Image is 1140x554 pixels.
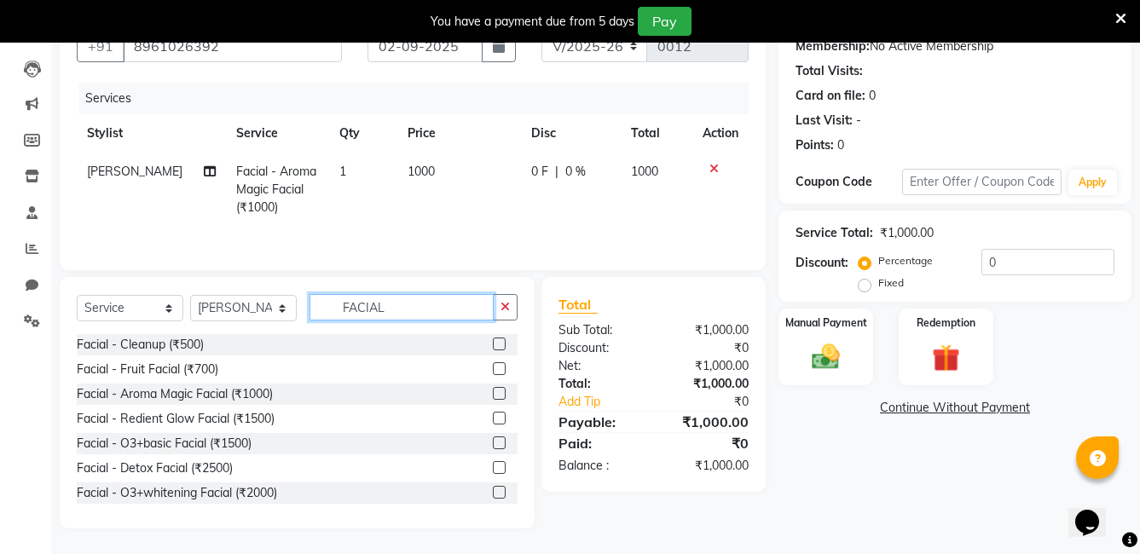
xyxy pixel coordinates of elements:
[653,357,761,375] div: ₹1,000.00
[796,173,902,191] div: Coupon Code
[672,393,761,411] div: ₹0
[431,13,634,31] div: You have a payment due from 5 days
[796,38,870,55] div: Membership:
[236,164,316,215] span: Facial - Aroma Magic Facial (₹1000)
[397,114,521,153] th: Price
[531,163,548,181] span: 0 F
[880,224,934,242] div: ₹1,000.00
[878,275,904,291] label: Fixed
[638,7,692,36] button: Pay
[917,315,975,331] label: Redemption
[1068,486,1123,537] iframe: chat widget
[796,224,873,242] div: Service Total:
[77,459,233,477] div: Facial - Detox Facial (₹2500)
[803,341,848,373] img: _cash.svg
[77,410,275,428] div: Facial - Redient Glow Facial (₹1500)
[653,412,761,432] div: ₹1,000.00
[546,457,654,475] div: Balance :
[796,254,848,272] div: Discount:
[653,457,761,475] div: ₹1,000.00
[796,136,834,154] div: Points:
[902,169,1062,195] input: Enter Offer / Coupon Code
[878,253,933,268] label: Percentage
[310,294,494,320] input: Search or Scan
[923,341,969,376] img: _gift.svg
[796,38,1114,55] div: No Active Membership
[555,163,558,181] span: |
[653,339,761,357] div: ₹0
[621,114,692,153] th: Total
[546,321,654,339] div: Sub Total:
[869,87,876,105] div: 0
[77,385,273,403] div: Facial - Aroma Magic Facial (₹1000)
[1068,170,1117,195] button: Apply
[796,112,853,130] div: Last Visit:
[546,433,654,453] div: Paid:
[653,375,761,393] div: ₹1,000.00
[653,321,761,339] div: ₹1,000.00
[546,393,672,411] a: Add Tip
[785,315,867,331] label: Manual Payment
[796,87,865,105] div: Card on file:
[77,30,124,62] button: +91
[77,336,204,354] div: Facial - Cleanup (₹500)
[78,83,761,114] div: Services
[565,163,586,181] span: 0 %
[329,114,397,153] th: Qty
[546,375,654,393] div: Total:
[692,114,749,153] th: Action
[546,357,654,375] div: Net:
[558,296,598,314] span: Total
[546,412,654,432] div: Payable:
[837,136,844,154] div: 0
[77,361,218,378] div: Facial - Fruit Facial (₹700)
[782,399,1128,417] a: Continue Without Payment
[77,484,277,502] div: Facial - O3+whitening Facial (₹2000)
[856,112,861,130] div: -
[87,164,182,179] span: [PERSON_NAME]
[521,114,621,153] th: Disc
[796,62,863,80] div: Total Visits:
[123,30,342,62] input: Search by Name/Mobile/Email/Code
[77,114,226,153] th: Stylist
[631,164,658,179] span: 1000
[77,435,252,453] div: Facial - O3+basic Facial (₹1500)
[408,164,435,179] span: 1000
[546,339,654,357] div: Discount:
[653,433,761,453] div: ₹0
[226,114,328,153] th: Service
[339,164,346,179] span: 1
